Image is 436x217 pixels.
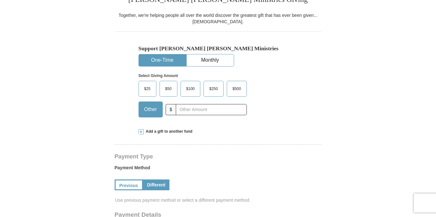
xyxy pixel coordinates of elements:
span: Use previous payment method or select a different payment method. [115,197,322,203]
span: $25 [141,84,154,94]
span: Add a gift to another fund [144,129,193,134]
span: $250 [206,84,221,94]
div: Together, we're helping people all over the world discover the greatest gift that has ever been g... [115,12,322,25]
span: $500 [229,84,244,94]
h4: Payment Type [115,154,322,159]
span: Other [141,105,160,114]
span: $ [166,104,176,115]
span: $50 [162,84,175,94]
a: Previous [115,179,143,190]
span: $100 [183,84,198,94]
button: One-Time [139,54,186,66]
strong: Select Giving Amount [139,73,178,78]
h5: Support [PERSON_NAME] [PERSON_NAME] Ministries [139,45,298,52]
input: Other Amount [176,104,247,115]
label: Payment Method [115,164,322,174]
button: Monthly [187,54,234,66]
a: Different [143,179,170,190]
